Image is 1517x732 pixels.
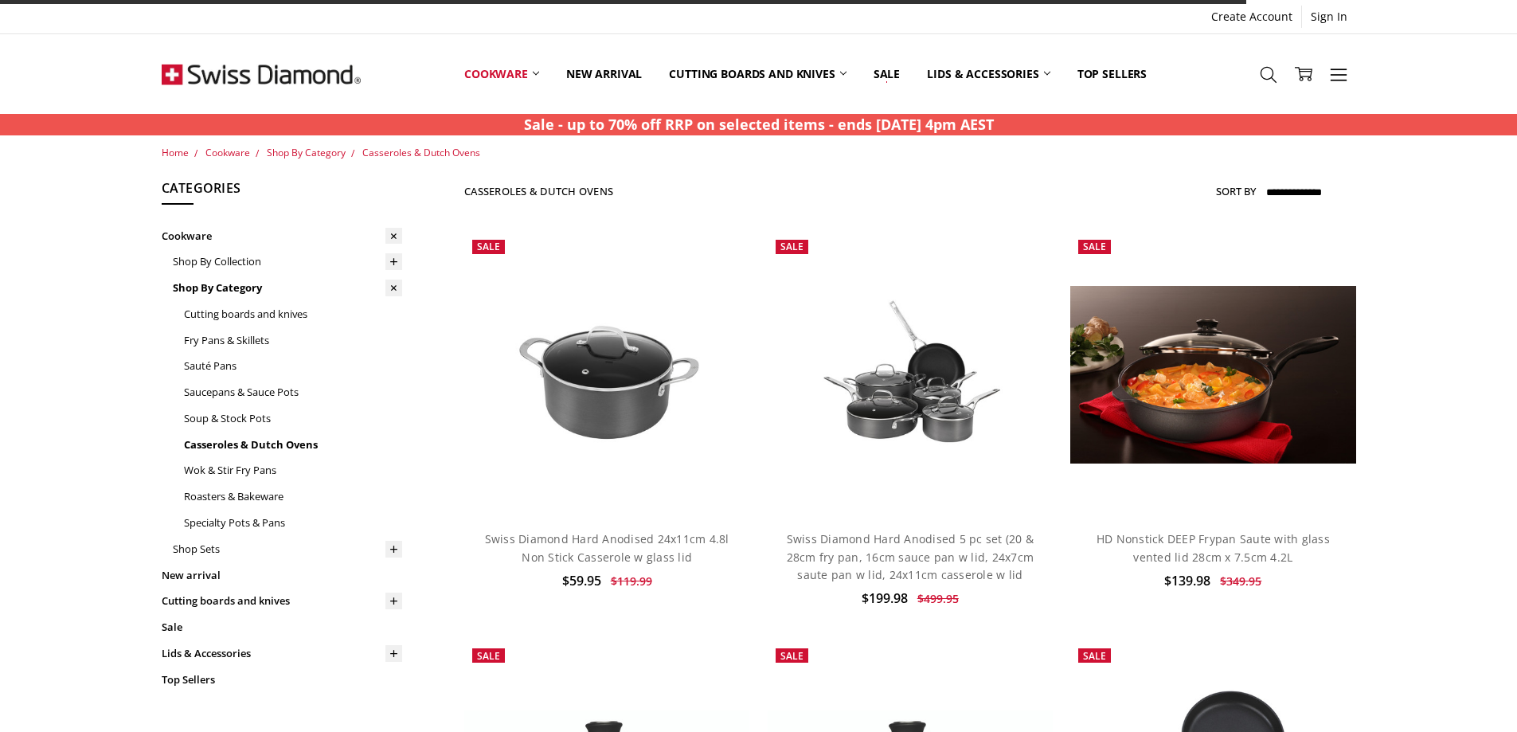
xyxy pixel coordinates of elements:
[162,640,402,667] a: Lids & Accessories
[267,146,346,159] a: Shop By Category
[162,614,402,640] a: Sale
[184,379,402,405] a: Saucepans & Sauce Pots
[768,232,1053,517] a: Swiss Diamond Hard Anodised 5 pc set (20 & 28cm fry pan, 16cm sauce pan w lid, 24x7cm saute pan w...
[1083,649,1106,663] span: Sale
[913,38,1063,109] a: Lids & Accessories
[162,588,402,614] a: Cutting boards and knives
[184,327,402,354] a: Fry Pans & Skillets
[162,34,361,114] img: Free Shipping On Every Order
[205,146,250,159] a: Cookware
[787,531,1034,582] a: Swiss Diamond Hard Anodised 5 pc set (20 & 28cm fry pan, 16cm sauce pan w lid, 24x7cm saute pan w...
[611,573,652,589] span: $119.99
[362,146,480,159] a: Casseroles & Dutch Ovens
[1216,178,1256,204] label: Sort By
[464,232,749,517] a: Swiss Diamond Hard Anodised 24x11cm 4.8l Non Stick Casserole w glass lid
[485,531,729,564] a: Swiss Diamond Hard Anodised 24x11cm 4.8l Non Stick Casserole w glass lid
[1220,573,1261,589] span: $349.95
[1070,286,1355,464] img: HD Nonstick DEEP Frypan Saute with glass vented lid 28cm x 7.5cm 4.2L
[1083,240,1106,253] span: Sale
[1164,572,1210,589] span: $139.98
[464,185,613,198] h1: Casseroles & Dutch Ovens
[477,649,500,663] span: Sale
[1097,531,1330,564] a: HD Nonstick DEEP Frypan Saute with glass vented lid 28cm x 7.5cm 4.2L
[173,536,402,562] a: Shop Sets
[780,649,803,663] span: Sale
[184,405,402,432] a: Soup & Stock Pots
[477,240,500,253] span: Sale
[184,483,402,510] a: Roasters & Bakeware
[768,278,1053,471] img: Swiss Diamond Hard Anodised 5 pc set (20 & 28cm fry pan, 16cm sauce pan w lid, 24x7cm saute pan w...
[524,115,994,134] strong: Sale - up to 70% off RRP on selected items - ends [DATE] 4pm AEST
[184,301,402,327] a: Cutting boards and knives
[655,38,860,109] a: Cutting boards and knives
[162,178,402,206] h5: Categories
[464,280,749,470] img: Swiss Diamond Hard Anodised 24x11cm 4.8l Non Stick Casserole w glass lid
[184,510,402,536] a: Specialty Pots & Pans
[162,223,402,249] a: Cookware
[860,38,913,109] a: Sale
[162,146,189,159] a: Home
[917,591,959,606] span: $499.95
[173,275,402,301] a: Shop By Category
[562,572,601,589] span: $59.95
[1064,38,1160,109] a: Top Sellers
[451,38,553,109] a: Cookware
[184,457,402,483] a: Wok & Stir Fry Pans
[780,240,803,253] span: Sale
[1202,6,1301,28] a: Create Account
[162,667,402,693] a: Top Sellers
[1302,6,1356,28] a: Sign In
[1070,232,1355,517] a: HD Nonstick DEEP Frypan Saute with glass vented lid 28cm x 7.5cm 4.2L
[553,38,655,109] a: New arrival
[862,589,908,607] span: $199.98
[184,432,402,458] a: Casseroles & Dutch Ovens
[184,353,402,379] a: Sauté Pans
[162,562,402,589] a: New arrival
[173,249,402,275] a: Shop By Collection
